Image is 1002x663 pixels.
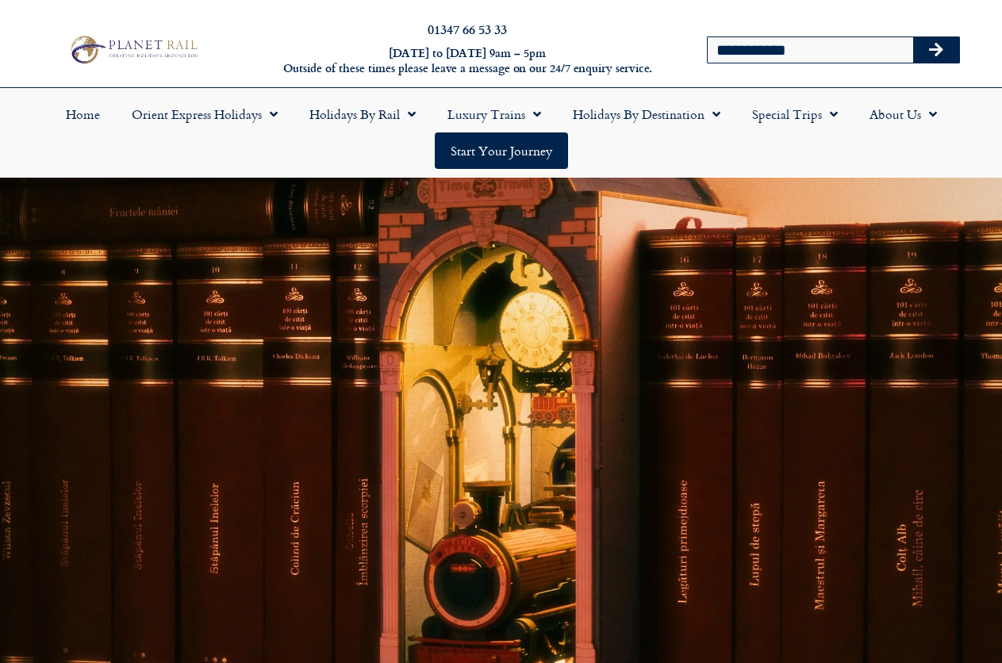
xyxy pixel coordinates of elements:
a: Holidays by Destination [557,96,736,132]
nav: Menu [8,96,994,169]
button: Search [913,37,959,63]
a: Orient Express Holidays [116,96,294,132]
img: Planet Rail Train Holidays Logo [65,33,202,66]
a: About Us [854,96,953,132]
h6: [DATE] to [DATE] 9am – 5pm Outside of these times please leave a message on our 24/7 enquiry serv... [271,46,664,75]
a: Special Trips [736,96,854,132]
a: 01347 66 53 33 [428,20,507,38]
a: Holidays by Rail [294,96,432,132]
a: Start your Journey [435,132,568,169]
a: Home [50,96,116,132]
a: Luxury Trains [432,96,557,132]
